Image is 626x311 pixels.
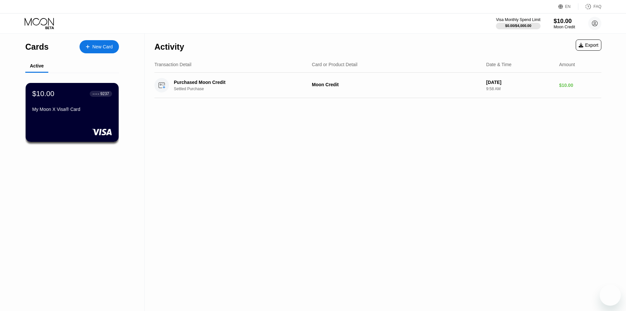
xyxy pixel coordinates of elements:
div: Moon Credit [554,25,575,29]
div: $10.00 [32,90,54,98]
div: $10.00 [559,83,601,88]
div: Cards [25,42,49,52]
div: New Card [92,44,113,50]
iframe: Nút để khởi chạy cửa sổ nhắn tin [600,285,621,306]
div: $10.00 [554,18,575,25]
div: New Card [80,40,119,53]
div: EN [565,4,571,9]
div: 9237 [100,91,109,96]
div: Active [30,63,44,68]
div: EN [558,3,578,10]
div: Export [579,42,598,48]
div: $10.00Moon Credit [554,18,575,29]
div: Moon Credit [312,82,481,87]
div: $0.00 / $4,000.00 [505,24,531,28]
div: FAQ [593,4,601,9]
div: Visa Monthly Spend Limit [496,17,540,22]
div: 9:58 AM [486,87,554,91]
div: FAQ [578,3,601,10]
div: [DATE] [486,80,554,85]
div: ● ● ● ● [93,93,99,95]
div: Transaction Detail [154,62,191,67]
div: Purchased Moon CreditSettled PurchaseMoon Credit[DATE]9:58 AM$10.00 [154,73,601,98]
div: Export [576,39,601,51]
div: My Moon X Visa® Card [32,107,112,112]
div: $10.00● ● ● ●9237My Moon X Visa® Card [26,83,119,142]
div: Amount [559,62,575,67]
div: Card or Product Detail [312,62,358,67]
div: Date & Time [486,62,512,67]
div: Visa Monthly Spend Limit$0.00/$4,000.00 [496,17,540,29]
div: Settled Purchase [174,87,311,91]
div: Purchased Moon Credit [174,80,301,85]
div: Activity [154,42,184,52]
